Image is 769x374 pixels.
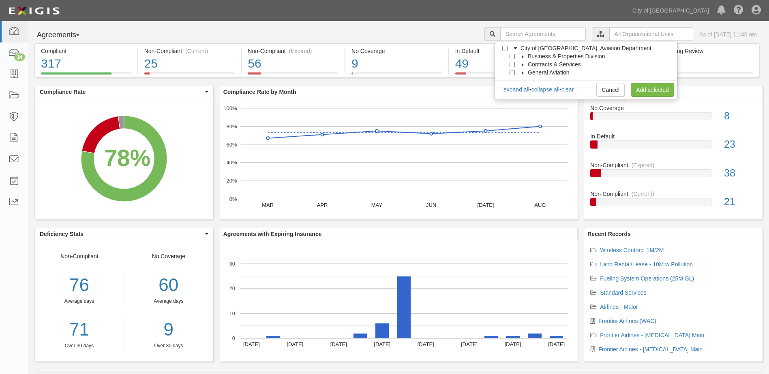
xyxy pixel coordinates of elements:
span: Deficiency Stats [40,230,203,238]
text: 60% [226,141,237,147]
text: 0% [229,196,237,202]
div: 60 [130,272,207,298]
div: Non-Compliant [35,252,124,349]
text: [DATE] [418,341,434,347]
text: AUG [534,202,546,208]
a: Fueling System Operations (25M GL) [600,275,694,282]
a: City of [GEOGRAPHIC_DATA] [628,2,713,19]
div: 9 [662,55,753,72]
div: 49 [455,55,546,72]
a: Add selected [631,83,674,97]
a: In Default23 [590,132,756,161]
a: Non-Compliant(Expired)56 [242,72,345,79]
a: Wireless Contract 1M/2M [600,247,664,253]
a: Cancel [596,83,625,97]
text: 100% [223,105,237,111]
span: City of [GEOGRAPHIC_DATA], Aviation Department [521,45,651,51]
text: [DATE] [330,341,347,347]
text: [DATE] [477,202,494,208]
a: Frontier Airlines - [MEDICAL_DATA] Main [600,332,704,338]
text: MAY [371,202,382,208]
div: Non-Compliant (Expired) [248,47,338,55]
div: 23 [718,137,763,152]
text: [DATE] [504,341,521,347]
div: 25 [144,55,235,72]
a: expand all [503,86,529,93]
text: 80% [226,123,237,130]
div: 8 [718,109,763,123]
div: (Current) [185,47,208,55]
a: In Default49 [449,72,552,79]
div: Over 30 days [130,342,207,349]
text: [DATE] [243,341,260,347]
button: Agreements [34,27,95,43]
div: (Current) [632,190,654,198]
text: 0 [232,335,235,341]
span: Business & Properties Division [528,53,605,59]
text: 10 [229,310,235,316]
text: [DATE] [374,341,390,347]
text: 40% [226,159,237,166]
div: No Coverage [124,252,213,349]
div: Compliant [41,47,131,55]
a: Frontier Airlines (WAC) [598,318,656,324]
div: Non-Compliant [584,190,763,198]
b: Compliance Rate by Month [223,89,296,95]
b: Agreements with Expiring Insurance [223,231,322,237]
a: No Coverage9 [345,72,448,79]
text: 20 [229,285,235,291]
text: JUN [426,202,436,208]
b: Recent Records [587,231,631,237]
div: 38 [718,166,763,181]
div: No Coverage [351,47,442,55]
div: (Expired) [632,161,655,169]
svg: A chart. [220,98,578,219]
div: Over 30 days [35,342,124,349]
input: All Organizational Units [609,27,693,41]
text: [DATE] [461,341,478,347]
span: Compliance Rate [40,88,203,96]
a: Non-Compliant(Expired)38 [590,161,756,190]
i: Help Center - Complianz [734,6,743,15]
a: clear [561,86,574,93]
div: 76 [35,272,124,298]
div: 14 [14,53,25,61]
div: 78% [104,142,150,174]
div: Pending Review [662,47,753,55]
span: Contracts & Services [528,61,581,68]
a: Standard Services [600,289,646,296]
div: In Default [455,47,546,55]
div: Non-Compliant (Current) [144,47,235,55]
div: 317 [41,55,131,72]
a: Compliant317 [34,72,137,79]
a: Airlines - Major [600,304,638,310]
span: General Aviation [528,69,569,76]
a: collapse all [531,86,559,93]
text: [DATE] [548,341,565,347]
div: 9 [351,55,442,72]
text: 30 [229,261,235,267]
img: logo-5460c22ac91f19d4615b14bd174203de0afe785f0fc80cf4dbbc73dc1793850b.png [6,4,62,18]
a: 9 [130,317,207,342]
a: Non-Compliant(Current)21 [590,190,756,212]
input: Search Agreements [500,27,586,41]
div: No Coverage [584,104,763,112]
div: 56 [248,55,338,72]
button: Compliance Rate [35,86,213,98]
text: MAR [262,202,274,208]
div: Average days [35,298,124,305]
div: (Expired) [289,47,312,55]
svg: A chart. [35,98,213,219]
svg: A chart. [220,240,578,361]
div: 71 [35,317,124,342]
div: Average days [130,298,207,305]
div: As of [DATE] 11:40 am [699,30,757,38]
a: Pending Review9 [656,72,759,79]
text: [DATE] [287,341,303,347]
div: Non-Compliant [584,161,763,169]
a: Frontier Airlines - [MEDICAL_DATA] Main [598,346,703,353]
